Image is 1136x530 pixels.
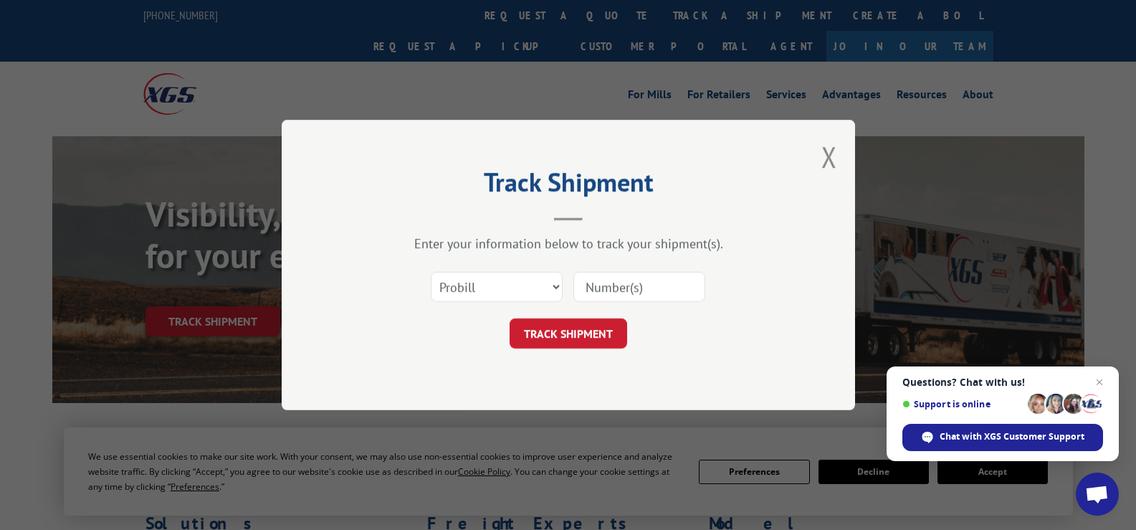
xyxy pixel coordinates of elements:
[902,424,1103,451] div: Chat with XGS Customer Support
[940,430,1084,443] span: Chat with XGS Customer Support
[902,399,1023,410] span: Support is online
[821,138,837,176] button: Close modal
[353,172,783,199] h2: Track Shipment
[353,235,783,252] div: Enter your information below to track your shipment(s).
[573,272,705,302] input: Number(s)
[1091,374,1108,391] span: Close chat
[510,318,627,349] button: TRACK SHIPMENT
[902,377,1103,388] span: Questions? Chat with us!
[1076,473,1119,516] div: Open chat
